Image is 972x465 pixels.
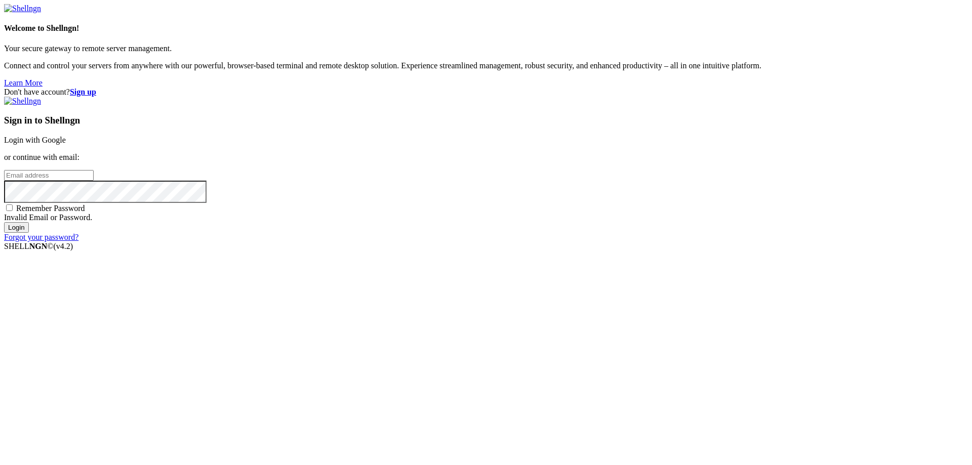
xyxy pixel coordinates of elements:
[4,4,41,13] img: Shellngn
[4,24,968,33] h4: Welcome to Shellngn!
[4,170,94,181] input: Email address
[4,153,968,162] p: or continue with email:
[70,88,96,96] a: Sign up
[16,204,85,213] span: Remember Password
[4,213,968,222] div: Invalid Email or Password.
[54,242,73,250] span: 4.2.0
[4,88,968,97] div: Don't have account?
[29,242,48,250] b: NGN
[4,115,968,126] h3: Sign in to Shellngn
[4,233,78,241] a: Forgot your password?
[4,44,968,53] p: Your secure gateway to remote server management.
[4,242,73,250] span: SHELL ©
[6,204,13,211] input: Remember Password
[4,61,968,70] p: Connect and control your servers from anywhere with our powerful, browser-based terminal and remo...
[4,78,43,87] a: Learn More
[4,136,66,144] a: Login with Google
[4,222,29,233] input: Login
[4,97,41,106] img: Shellngn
